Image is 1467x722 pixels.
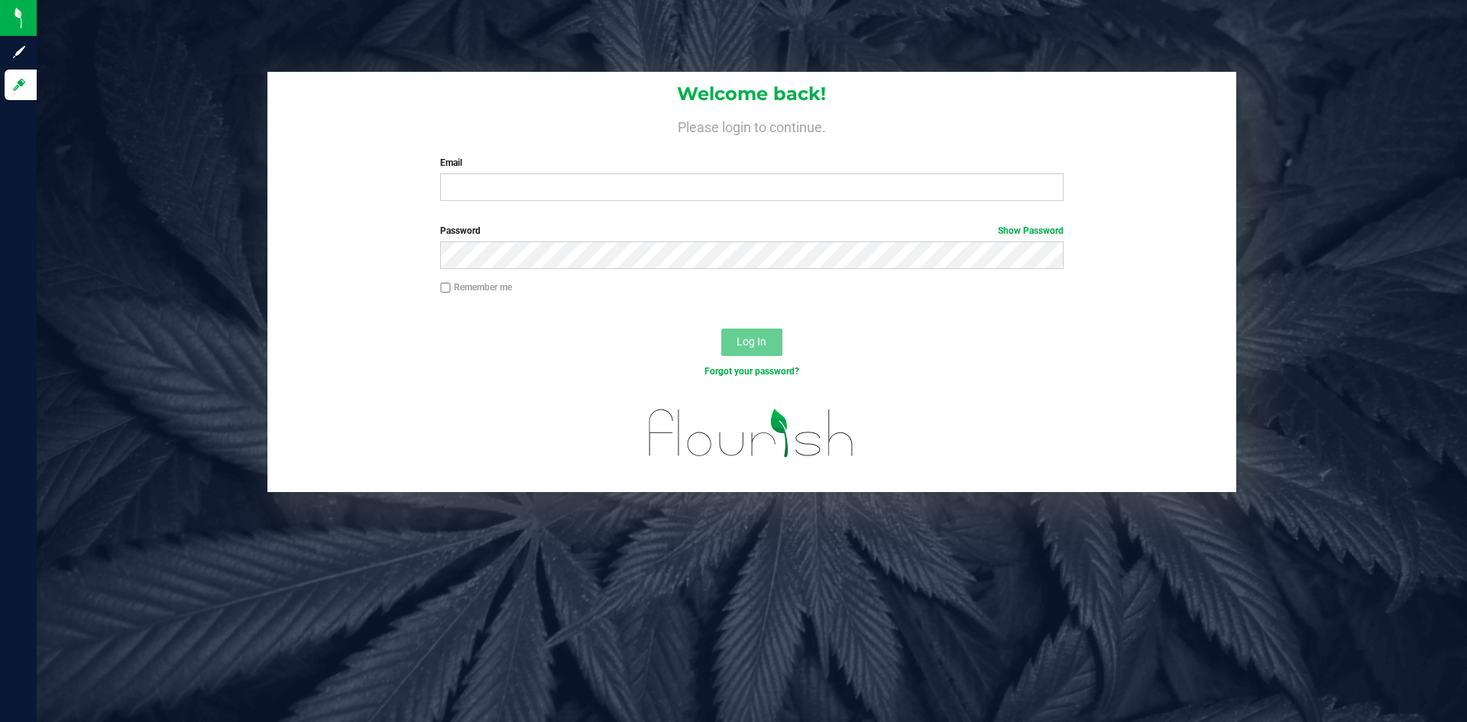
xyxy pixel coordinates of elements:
[11,77,27,92] inline-svg: Log in
[267,84,1236,104] h1: Welcome back!
[704,366,799,377] a: Forgot your password?
[267,116,1236,134] h4: Please login to continue.
[440,283,451,293] input: Remember me
[998,225,1064,236] a: Show Password
[630,394,873,472] img: flourish_logo.svg
[11,44,27,60] inline-svg: Sign up
[440,156,1063,170] label: Email
[737,335,766,348] span: Log In
[440,280,512,294] label: Remember me
[721,329,782,356] button: Log In
[440,225,481,236] span: Password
